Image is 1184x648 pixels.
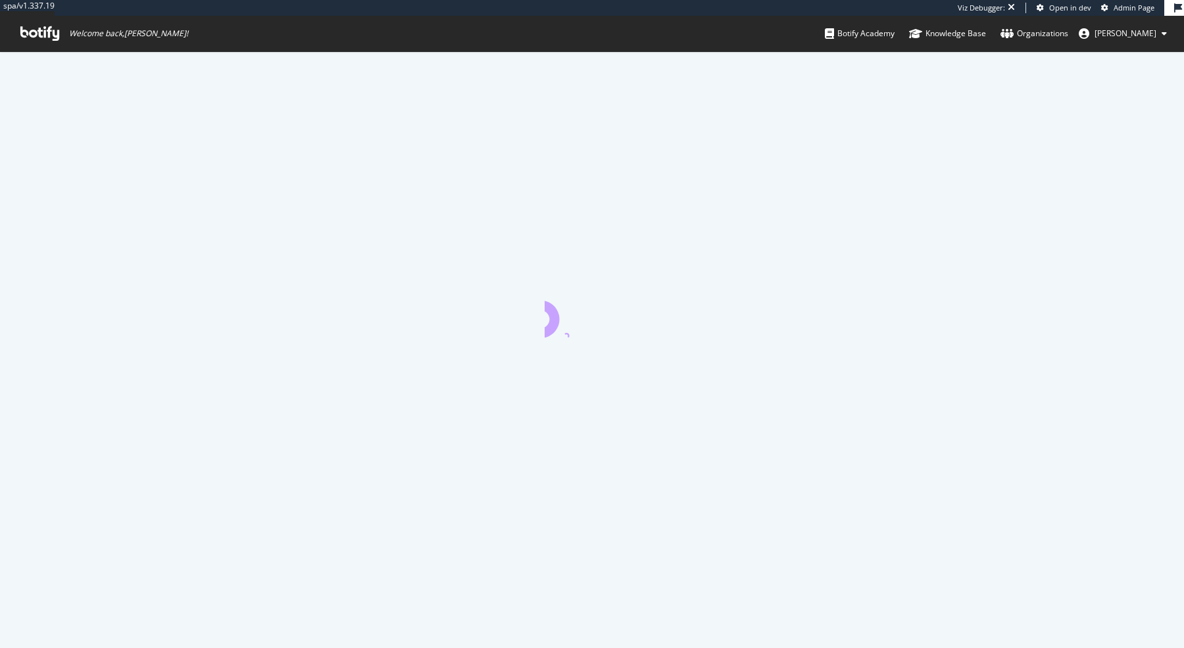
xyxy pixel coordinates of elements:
[1095,28,1156,39] span: adrianna
[1000,27,1068,40] div: Organizations
[1000,16,1068,51] a: Organizations
[1037,3,1091,13] a: Open in dev
[958,3,1005,13] div: Viz Debugger:
[909,16,986,51] a: Knowledge Base
[1101,3,1154,13] a: Admin Page
[1049,3,1091,12] span: Open in dev
[1114,3,1154,12] span: Admin Page
[69,28,188,39] span: Welcome back, [PERSON_NAME] !
[1068,23,1177,44] button: [PERSON_NAME]
[825,27,895,40] div: Botify Academy
[825,16,895,51] a: Botify Academy
[909,27,986,40] div: Knowledge Base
